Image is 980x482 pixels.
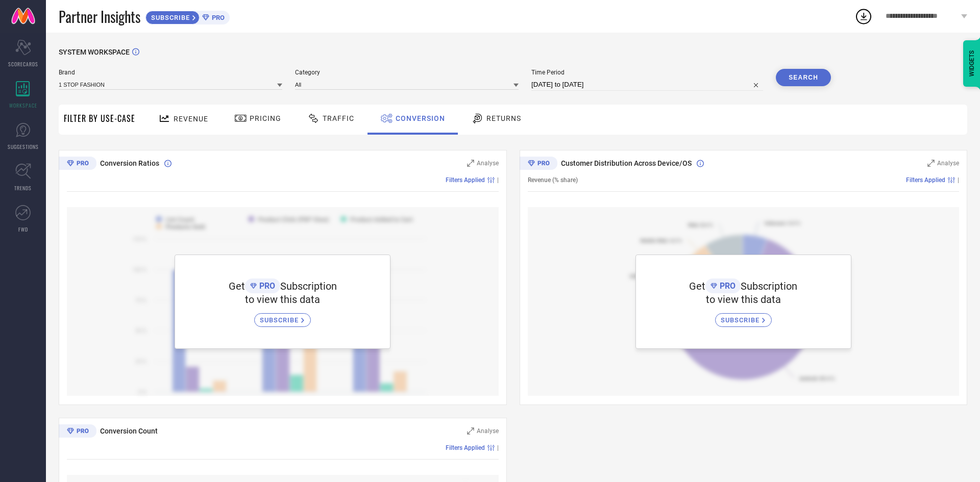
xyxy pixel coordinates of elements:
[776,69,831,86] button: Search
[497,444,499,451] span: |
[486,114,521,122] span: Returns
[937,160,959,167] span: Analyse
[8,60,38,68] span: SCORECARDS
[209,14,225,21] span: PRO
[854,7,873,26] div: Open download list
[59,6,140,27] span: Partner Insights
[906,176,945,184] span: Filters Applied
[295,69,519,76] span: Category
[229,280,245,292] span: Get
[59,157,96,172] div: Premium
[9,102,37,109] span: WORKSPACE
[689,280,705,292] span: Get
[100,159,159,167] span: Conversion Ratios
[280,280,337,292] span: Subscription
[497,176,499,184] span: |
[717,281,736,291] span: PRO
[467,160,474,167] svg: Zoom
[531,79,763,91] input: Select time period
[531,69,763,76] span: Time Period
[174,115,208,123] span: Revenue
[446,444,485,451] span: Filters Applied
[59,424,96,440] div: Premium
[927,160,935,167] svg: Zoom
[477,427,499,435] span: Analyse
[59,69,282,76] span: Brand
[561,159,692,167] span: Customer Distribution Across Device/OS
[467,427,474,435] svg: Zoom
[715,306,772,327] a: SUBSCRIBE
[260,316,301,324] span: SUBSCRIBE
[59,48,130,56] span: SYSTEM WORKSPACE
[250,114,281,122] span: Pricing
[958,176,959,184] span: |
[145,8,230,24] a: SUBSCRIBEPRO
[477,160,499,167] span: Analyse
[8,143,39,150] span: SUGGESTIONS
[520,157,557,172] div: Premium
[323,114,354,122] span: Traffic
[18,225,28,233] span: FWD
[721,316,762,324] span: SUBSCRIBE
[14,184,32,192] span: TRENDS
[254,306,311,327] a: SUBSCRIBE
[528,176,578,184] span: Revenue (% share)
[146,14,192,21] span: SUBSCRIBE
[446,176,485,184] span: Filters Applied
[257,281,275,291] span: PRO
[245,293,320,306] span: to view this data
[396,114,445,122] span: Conversion
[100,427,158,435] span: Conversion Count
[64,112,135,124] span: Filter By Use-Case
[741,280,797,292] span: Subscription
[706,293,781,306] span: to view this data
